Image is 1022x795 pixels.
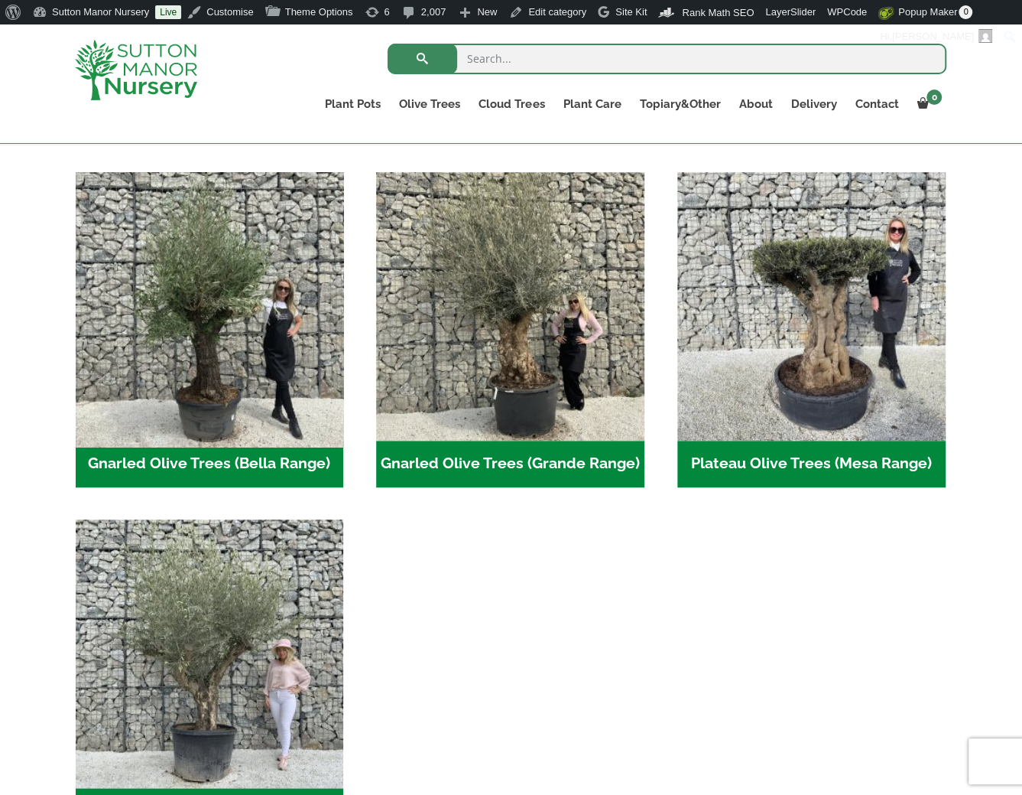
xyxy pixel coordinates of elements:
[76,520,344,788] img: Multi Stem Olives (Arcadia Range)
[729,93,781,115] a: About
[615,6,647,18] span: Site Kit
[155,5,181,19] a: Live
[376,172,644,441] img: Gnarled Olive Trees (Grande Range)
[677,172,946,487] a: Visit product category Plateau Olive Trees (Mesa Range)
[76,441,344,488] h2: Gnarled Olive Trees (Bella Range)
[469,93,553,115] a: Cloud Trees
[553,93,630,115] a: Plant Care
[959,5,972,19] span: 0
[682,7,754,18] span: Rank Math SEO
[75,40,197,100] img: logo
[69,165,350,447] img: Gnarled Olive Trees (Bella Range)
[76,172,344,487] a: Visit product category Gnarled Olive Trees (Bella Range)
[677,441,946,488] h2: Plateau Olive Trees (Mesa Range)
[677,172,946,441] img: Plateau Olive Trees (Mesa Range)
[892,31,974,42] span: [PERSON_NAME]
[316,93,390,115] a: Plant Pots
[926,90,942,105] span: 0
[907,93,946,115] a: 0
[376,172,644,487] a: Visit product category Gnarled Olive Trees (Grande Range)
[874,24,998,49] a: Hi,
[376,441,644,488] h2: Gnarled Olive Trees (Grande Range)
[781,93,845,115] a: Delivery
[845,93,907,115] a: Contact
[388,44,946,74] input: Search...
[630,93,729,115] a: Topiary&Other
[390,93,469,115] a: Olive Trees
